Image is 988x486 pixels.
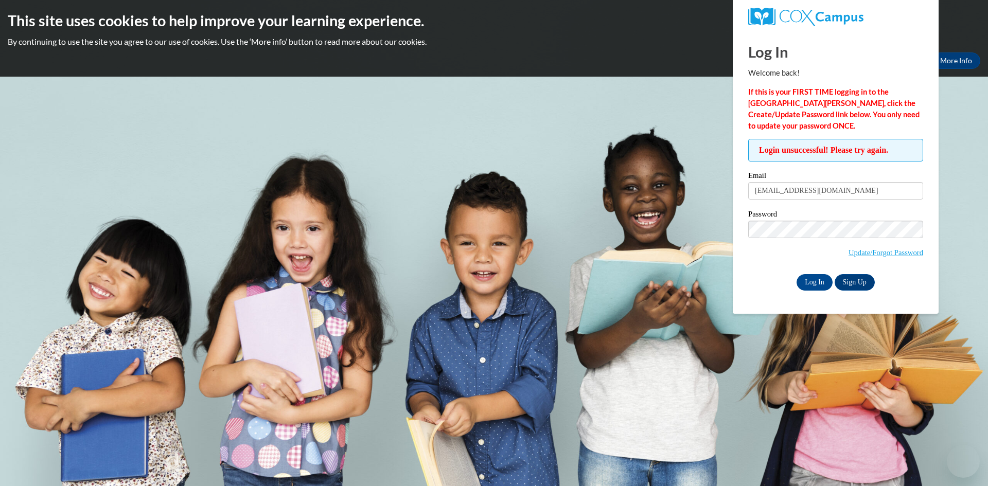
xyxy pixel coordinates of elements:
[748,67,923,79] p: Welcome back!
[748,139,923,161] span: Login unsuccessful! Please try again.
[947,445,980,478] iframe: Button to launch messaging window
[748,87,920,130] strong: If this is your FIRST TIME logging in to the [GEOGRAPHIC_DATA][PERSON_NAME], click the Create/Upd...
[748,8,863,26] img: COX Campus
[748,210,923,221] label: Password
[797,274,833,291] input: Log In
[932,52,980,69] a: More Info
[748,172,923,182] label: Email
[835,274,875,291] a: Sign Up
[748,8,923,26] a: COX Campus
[8,10,980,31] h2: This site uses cookies to help improve your learning experience.
[748,41,923,62] h1: Log In
[8,36,980,47] p: By continuing to use the site you agree to our use of cookies. Use the ‘More info’ button to read...
[849,248,923,257] a: Update/Forgot Password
